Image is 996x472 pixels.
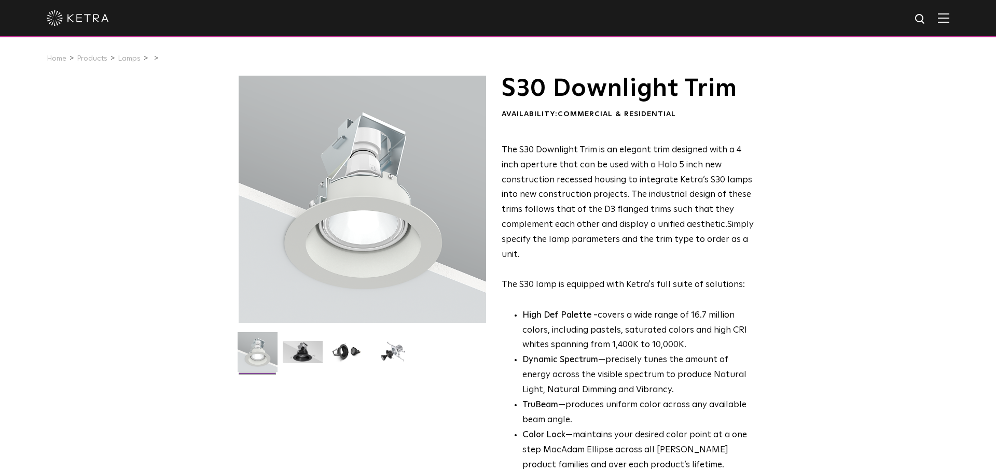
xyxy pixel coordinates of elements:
[522,311,598,320] strong: High Def Palette -
[502,76,754,102] h1: S30 Downlight Trim
[502,143,754,293] p: The S30 lamp is equipped with Ketra's full suite of solutions:
[373,341,413,371] img: S30 Halo Downlight_Exploded_Black
[77,55,107,62] a: Products
[522,308,754,353] p: covers a wide range of 16.7 million colors, including pastels, saturated colors and high CRI whit...
[522,398,754,428] li: —produces uniform color across any available beam angle.
[522,355,598,364] strong: Dynamic Spectrum
[328,341,368,371] img: S30 Halo Downlight_Table Top_Black
[938,13,949,23] img: Hamburger%20Nav.svg
[47,55,66,62] a: Home
[914,13,927,26] img: search icon
[522,401,558,409] strong: TruBeam
[502,109,754,120] div: Availability:
[502,146,752,229] span: The S30 Downlight Trim is an elegant trim designed with a 4 inch aperture that can be used with a...
[502,220,754,259] span: Simply specify the lamp parameters and the trim type to order as a unit.​
[522,431,565,439] strong: Color Lock
[558,110,676,118] span: Commercial & Residential
[238,332,278,380] img: S30-DownlightTrim-2021-Web-Square
[283,341,323,371] img: S30 Halo Downlight_Hero_Black_Gradient
[522,353,754,398] li: —precisely tunes the amount of energy across the visible spectrum to produce Natural Light, Natur...
[118,55,141,62] a: Lamps
[47,10,109,26] img: ketra-logo-2019-white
